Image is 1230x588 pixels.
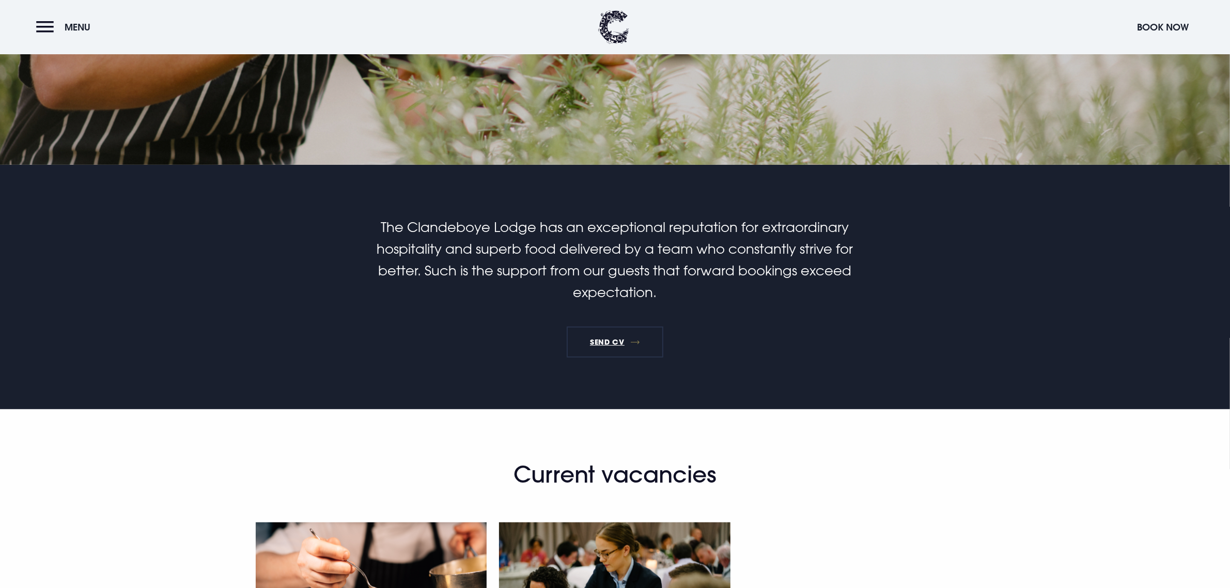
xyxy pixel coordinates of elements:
[369,216,861,303] p: The Clandeboye Lodge has an exceptional reputation for extraordinary hospitality and superb food ...
[567,327,664,358] a: SEND CV
[1132,16,1194,38] button: Book Now
[598,10,629,44] img: Clandeboye Lodge
[378,461,853,507] h2: Current vacancies
[36,16,96,38] button: Menu
[65,21,90,33] span: Menu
